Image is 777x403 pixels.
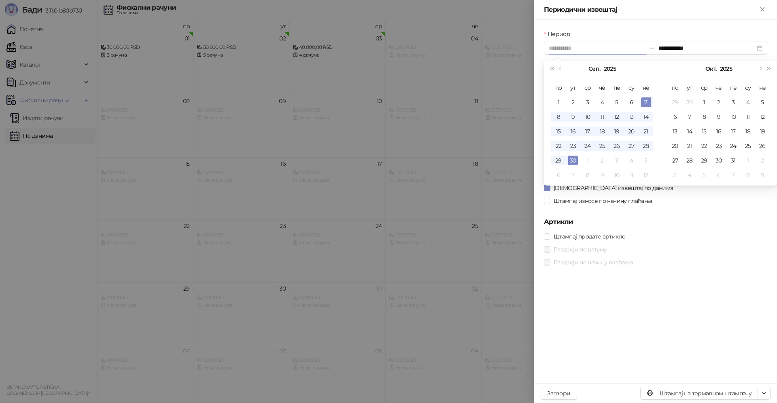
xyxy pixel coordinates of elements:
[551,124,566,139] td: 2025-09-15
[728,97,738,107] div: 3
[583,170,592,180] div: 8
[551,110,566,124] td: 2025-09-08
[755,95,770,110] td: 2025-10-05
[758,141,767,151] div: 26
[711,139,726,153] td: 2025-10-23
[726,139,741,153] td: 2025-10-24
[551,153,566,168] td: 2025-09-29
[639,110,653,124] td: 2025-09-14
[711,80,726,95] th: че
[624,139,639,153] td: 2025-09-27
[641,127,651,136] div: 21
[755,124,770,139] td: 2025-10-19
[583,112,592,122] div: 10
[668,110,682,124] td: 2025-10-06
[580,80,595,95] th: ср
[714,156,724,165] div: 30
[580,153,595,168] td: 2025-10-01
[670,170,680,180] div: 3
[580,139,595,153] td: 2025-09-24
[714,170,724,180] div: 6
[640,387,758,400] button: Штампај на термалном штампачу
[697,153,711,168] td: 2025-10-29
[566,139,580,153] td: 2025-09-23
[728,127,738,136] div: 17
[682,139,697,153] td: 2025-10-21
[604,61,616,77] button: Изабери годину
[624,153,639,168] td: 2025-10-04
[568,141,578,151] div: 23
[641,97,651,107] div: 7
[626,141,636,151] div: 27
[741,139,755,153] td: 2025-10-25
[682,110,697,124] td: 2025-10-07
[758,170,767,180] div: 9
[741,153,755,168] td: 2025-11-01
[765,61,774,77] button: Следећа година (Control + right)
[612,170,622,180] div: 10
[668,168,682,182] td: 2025-11-03
[668,124,682,139] td: 2025-10-13
[758,112,767,122] div: 12
[551,80,566,95] th: по
[668,139,682,153] td: 2025-10-20
[758,156,767,165] div: 2
[639,168,653,182] td: 2025-10-12
[550,232,628,241] span: Штампај продате артикле
[728,170,738,180] div: 7
[597,127,607,136] div: 18
[597,112,607,122] div: 11
[728,112,738,122] div: 10
[626,112,636,122] div: 13
[624,168,639,182] td: 2025-10-11
[726,95,741,110] td: 2025-10-03
[583,127,592,136] div: 17
[626,156,636,165] div: 4
[649,45,655,51] span: swap-right
[641,141,651,151] div: 28
[595,153,609,168] td: 2025-10-02
[756,61,764,77] button: Следећи месец (PageDown)
[699,127,709,136] div: 15
[743,170,753,180] div: 8
[550,196,656,205] span: Штампај износе по начину плаћања
[551,139,566,153] td: 2025-09-22
[682,168,697,182] td: 2025-11-04
[595,95,609,110] td: 2025-09-04
[685,141,694,151] div: 21
[566,153,580,168] td: 2025-09-30
[668,95,682,110] td: 2025-09-29
[641,156,651,165] div: 5
[726,80,741,95] th: пе
[743,97,753,107] div: 4
[609,124,624,139] td: 2025-09-19
[595,168,609,182] td: 2025-10-09
[544,217,767,227] h5: Артикли
[755,153,770,168] td: 2025-11-02
[609,139,624,153] td: 2025-09-26
[639,124,653,139] td: 2025-09-21
[554,127,563,136] div: 15
[685,156,694,165] div: 28
[755,80,770,95] th: не
[568,112,578,122] div: 9
[668,80,682,95] th: по
[583,141,592,151] div: 24
[711,95,726,110] td: 2025-10-02
[728,141,738,151] div: 24
[755,139,770,153] td: 2025-10-26
[588,61,600,77] button: Изабери месец
[670,156,680,165] div: 27
[697,110,711,124] td: 2025-10-08
[612,127,622,136] div: 19
[726,153,741,168] td: 2025-10-31
[639,139,653,153] td: 2025-09-28
[670,97,680,107] div: 29
[726,110,741,124] td: 2025-10-10
[626,97,636,107] div: 6
[624,80,639,95] th: су
[668,153,682,168] td: 2025-10-27
[580,110,595,124] td: 2025-09-10
[649,45,655,51] span: to
[568,156,578,165] div: 30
